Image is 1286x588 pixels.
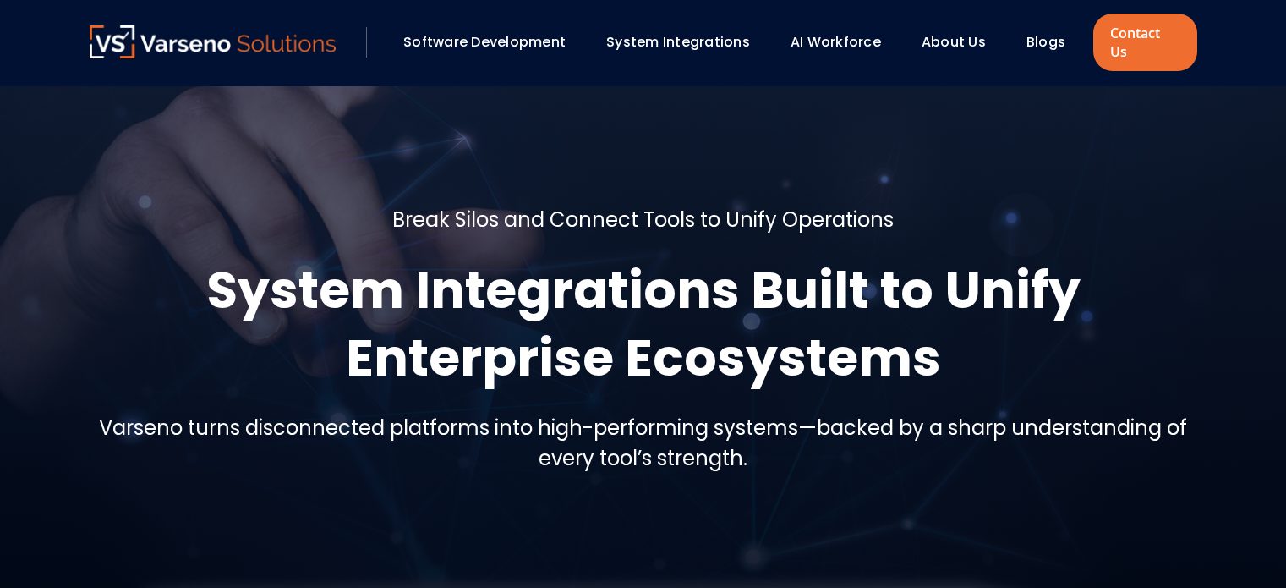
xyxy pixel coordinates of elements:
[90,25,337,58] img: Varseno Solutions – Product Engineering & IT Services
[403,32,566,52] a: Software Development
[90,413,1197,474] h5: Varseno turns disconnected platforms into high-performing systems—backed by a sharp understanding...
[1093,14,1196,71] a: Contact Us
[392,205,894,235] h5: Break Silos and Connect Tools to Unify Operations
[90,256,1197,392] h1: System Integrations Built to Unify Enterprise Ecosystems
[913,28,1010,57] div: About Us
[1026,32,1065,52] a: Blogs
[791,32,881,52] a: AI Workforce
[395,28,589,57] div: Software Development
[598,28,774,57] div: System Integrations
[606,32,750,52] a: System Integrations
[1018,28,1089,57] div: Blogs
[922,32,986,52] a: About Us
[90,25,337,59] a: Varseno Solutions – Product Engineering & IT Services
[782,28,905,57] div: AI Workforce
